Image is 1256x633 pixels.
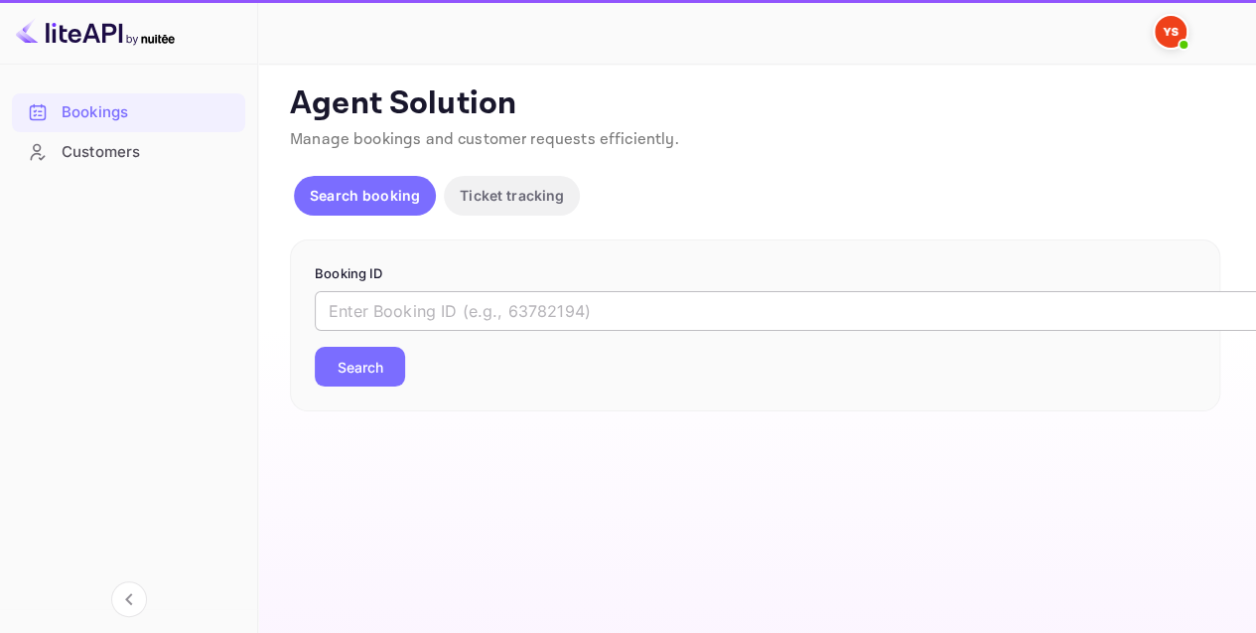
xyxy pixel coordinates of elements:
[62,141,235,164] div: Customers
[16,16,175,48] img: LiteAPI logo
[315,264,1195,284] p: Booking ID
[12,93,245,130] a: Bookings
[12,133,245,172] div: Customers
[290,84,1220,124] p: Agent Solution
[315,347,405,387] button: Search
[111,581,147,617] button: Collapse navigation
[310,185,420,206] p: Search booking
[62,101,235,124] div: Bookings
[1155,16,1186,48] img: Yandex Support
[290,129,679,150] span: Manage bookings and customer requests efficiently.
[12,133,245,170] a: Customers
[12,93,245,132] div: Bookings
[460,185,564,206] p: Ticket tracking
